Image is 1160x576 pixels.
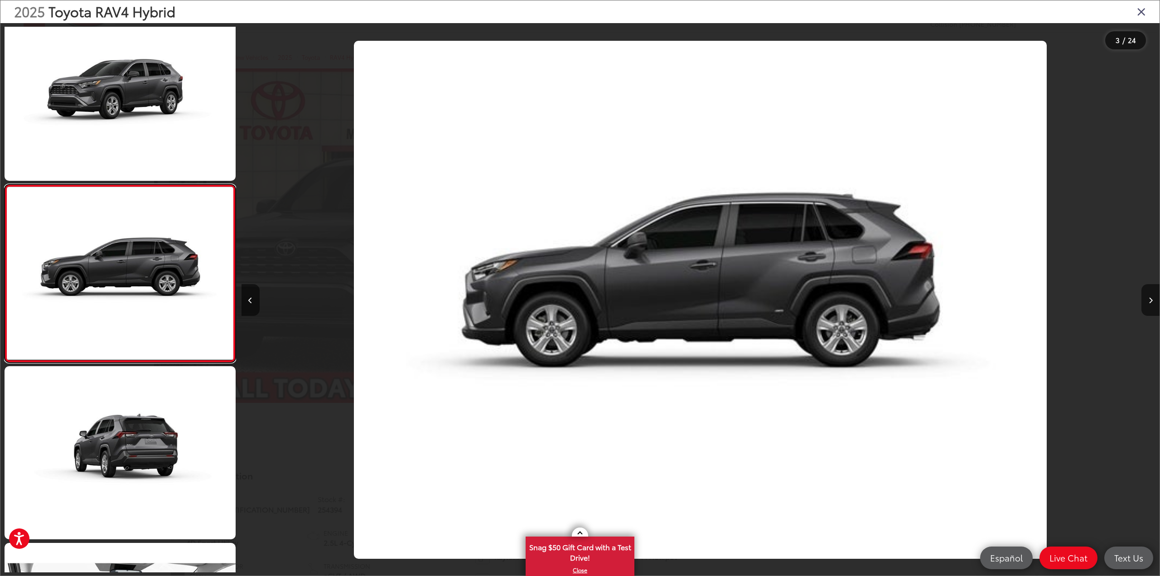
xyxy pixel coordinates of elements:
[1039,547,1097,569] a: Live Chat
[1128,35,1136,45] span: 24
[1121,37,1126,44] span: /
[1116,35,1120,45] span: 3
[527,537,633,565] span: Snag $50 Gift Card with a Test Drive!
[2,6,238,183] img: 2025 Toyota RAV4 Hybrid LE
[241,41,1159,559] div: 2025 Toyota RAV4 Hybrid LE 2
[980,547,1033,569] a: Español
[1141,284,1160,316] button: Next image
[5,187,236,360] img: 2025 Toyota RAV4 Hybrid LE
[986,552,1027,563] span: Español
[2,364,238,541] img: 2025 Toyota RAV4 Hybrid LE
[1045,552,1092,563] span: Live Chat
[14,1,45,21] span: 2025
[242,284,260,316] button: Previous image
[1137,5,1146,17] i: Close gallery
[1104,547,1153,569] a: Text Us
[1110,552,1148,563] span: Text Us
[48,1,175,21] span: Toyota RAV4 Hybrid
[354,41,1046,559] img: 2025 Toyota RAV4 Hybrid LE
